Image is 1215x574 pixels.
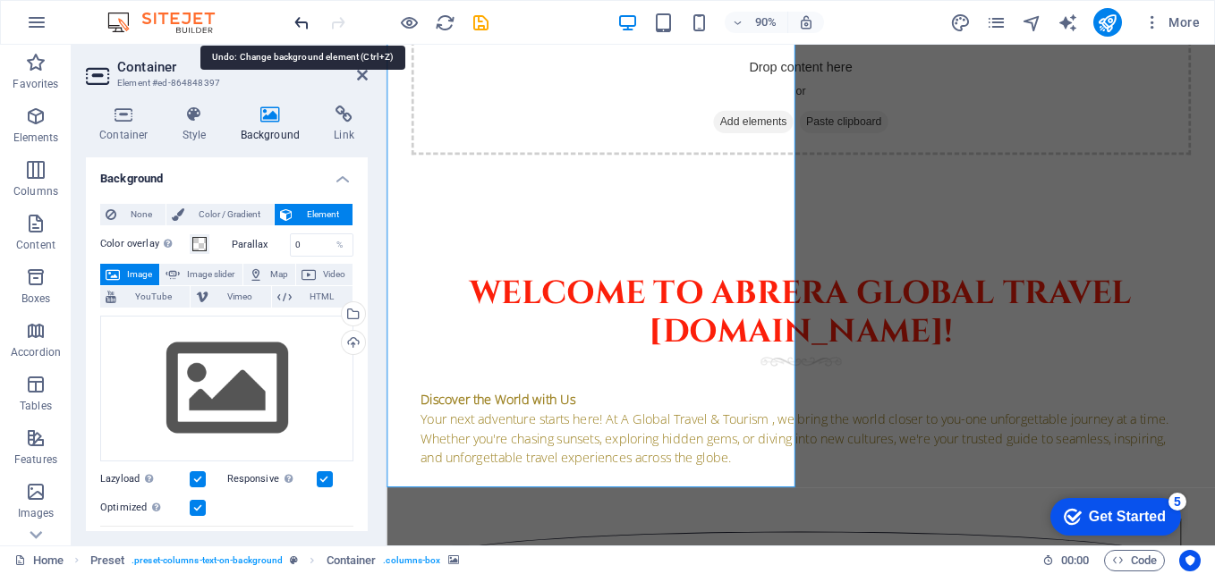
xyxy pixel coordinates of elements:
button: save [470,12,491,33]
div: % [327,234,353,256]
label: Parallax [232,240,290,249]
button: None [100,204,166,225]
button: More [1136,8,1207,37]
h6: Session time [1042,550,1090,571]
i: Save (Ctrl+S) [471,13,491,33]
i: Pages (Ctrl+Alt+S) [986,13,1007,33]
p: Favorites [13,77,58,91]
label: Color overlay [100,233,190,255]
button: YouTube [100,286,190,308]
p: Features [14,452,57,467]
span: None [122,204,160,225]
p: Content [16,238,55,252]
div: 5 [132,4,150,21]
span: Click to select. Double-click to edit [327,550,377,571]
button: 90% [725,12,788,33]
div: Select files from the file manager, stock photos, or upload file(s) [100,316,353,462]
h4: Background [86,157,368,190]
h4: Style [169,106,227,143]
span: Click to select. Double-click to edit [90,550,125,571]
button: Click here to leave preview mode and continue editing [398,12,420,33]
span: . preset-columns-text-on-background [132,550,283,571]
button: Video [296,264,353,285]
i: This element contains a background [448,555,459,565]
label: Lazyload [100,468,190,490]
button: text_generator [1058,12,1079,33]
h2: Container [117,59,368,75]
button: Image [100,264,159,285]
p: Tables [20,399,52,413]
h3: Element #ed-864848397 [117,75,332,91]
i: Publish [1097,13,1117,33]
h6: 90% [752,12,780,33]
button: undo [291,12,312,33]
p: Boxes [21,291,51,306]
button: Element [275,204,353,225]
span: Code [1112,550,1157,571]
span: Vimeo [214,286,265,308]
div: Get Started 5 items remaining, 0% complete [14,9,145,46]
h4: Link [320,106,368,143]
button: Image slider [160,264,242,285]
button: publish [1093,8,1122,37]
i: AI Writer [1058,13,1078,33]
button: HTML [272,286,353,308]
span: : [1074,553,1076,567]
button: Map [243,264,295,285]
button: Code [1104,550,1165,571]
i: On resize automatically adjust zoom level to fit chosen device. [798,14,814,30]
p: Accordion [11,345,61,359]
span: Image [125,264,154,285]
button: navigator [1022,12,1043,33]
p: Images [18,506,55,520]
i: Reload page [435,13,455,33]
button: Usercentrics [1179,550,1201,571]
span: Image slider [185,264,236,285]
h4: Container [86,106,169,143]
button: Color / Gradient [166,204,274,225]
div: Get Started [53,20,130,36]
button: design [950,12,972,33]
span: . columns-box [383,550,440,571]
span: Map [268,264,290,285]
span: HTML [297,286,347,308]
nav: breadcrumb [90,550,459,571]
label: Optimized [100,497,190,519]
label: Responsive [227,468,317,490]
span: Video [321,264,347,285]
a: Click to cancel selection. Double-click to open Pages [14,550,64,571]
i: Navigator [1022,13,1042,33]
span: Color / Gradient [190,204,268,225]
span: Paste clipboard [459,73,557,98]
h4: Background [227,106,321,143]
i: This element is a customizable preset [290,555,298,565]
button: pages [986,12,1007,33]
span: YouTube [122,286,184,308]
i: Design (Ctrl+Alt+Y) [950,13,971,33]
span: 00 00 [1061,550,1089,571]
button: reload [434,12,455,33]
p: Columns [13,184,58,198]
img: Editor Logo [103,12,237,33]
span: Add elements [363,73,452,98]
span: More [1143,13,1200,31]
button: Vimeo [191,286,270,308]
p: Elements [13,131,59,145]
span: Element [298,204,347,225]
